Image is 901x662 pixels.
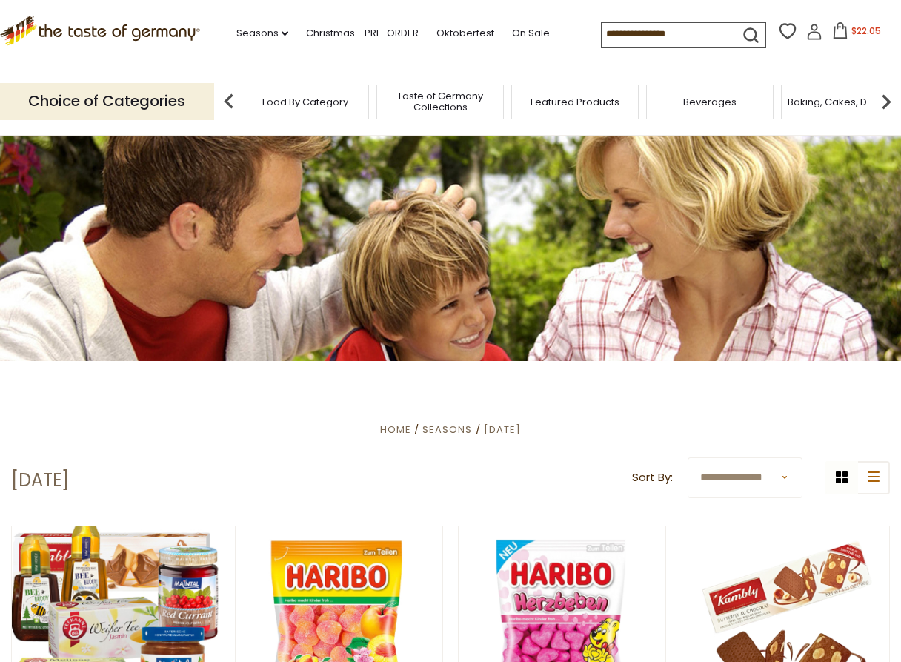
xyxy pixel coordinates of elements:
a: Seasons [422,423,472,437]
a: On Sale [512,25,550,42]
span: $22.05 [851,24,881,37]
h1: [DATE] [11,469,69,491]
img: next arrow [871,87,901,116]
a: [DATE] [484,423,521,437]
button: $22.05 [825,22,888,44]
a: Featured Products [531,96,619,107]
a: Home [380,423,411,437]
img: previous arrow [214,87,244,116]
label: Sort By: [632,469,673,487]
a: Seasons [236,25,288,42]
a: Beverages [683,96,737,107]
a: Oktoberfest [436,25,494,42]
a: Christmas - PRE-ORDER [306,25,419,42]
a: Food By Category [262,96,348,107]
a: Taste of Germany Collections [381,90,499,113]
